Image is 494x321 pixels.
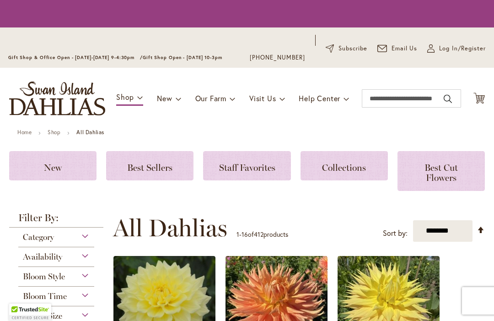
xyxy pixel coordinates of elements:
[157,93,172,103] span: New
[195,93,226,103] span: Our Farm
[439,44,486,53] span: Log In/Register
[242,230,248,239] span: 16
[23,272,65,282] span: Bloom Style
[23,291,67,301] span: Bloom Time
[203,151,290,180] a: Staff Favorites
[219,162,275,173] span: Staff Favorites
[106,151,193,180] a: Best Sellers
[249,93,276,103] span: Visit Us
[113,214,227,242] span: All Dahlias
[8,54,143,60] span: Gift Shop & Office Open - [DATE]-[DATE] 9-4:30pm /
[127,162,172,173] span: Best Sellers
[427,44,486,53] a: Log In/Register
[236,230,239,239] span: 1
[383,225,408,242] label: Sort by:
[397,151,485,191] a: Best Cut Flowers
[23,232,54,242] span: Category
[9,151,97,180] a: New
[9,304,51,321] div: TrustedSite Certified
[301,151,388,180] a: Collections
[254,230,263,239] span: 412
[326,44,367,53] a: Subscribe
[143,54,222,60] span: Gift Shop Open - [DATE] 10-3pm
[116,92,134,102] span: Shop
[9,213,103,228] strong: Filter By:
[250,53,305,62] a: [PHONE_NUMBER]
[299,93,340,103] span: Help Center
[76,129,104,136] strong: All Dahlias
[44,162,62,173] span: New
[377,44,418,53] a: Email Us
[392,44,418,53] span: Email Us
[338,44,367,53] span: Subscribe
[23,252,62,262] span: Availability
[48,129,60,136] a: Shop
[444,92,452,106] button: Search
[322,162,366,173] span: Collections
[236,227,288,242] p: - of products
[424,162,458,183] span: Best Cut Flowers
[17,129,32,136] a: Home
[9,82,105,115] a: store logo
